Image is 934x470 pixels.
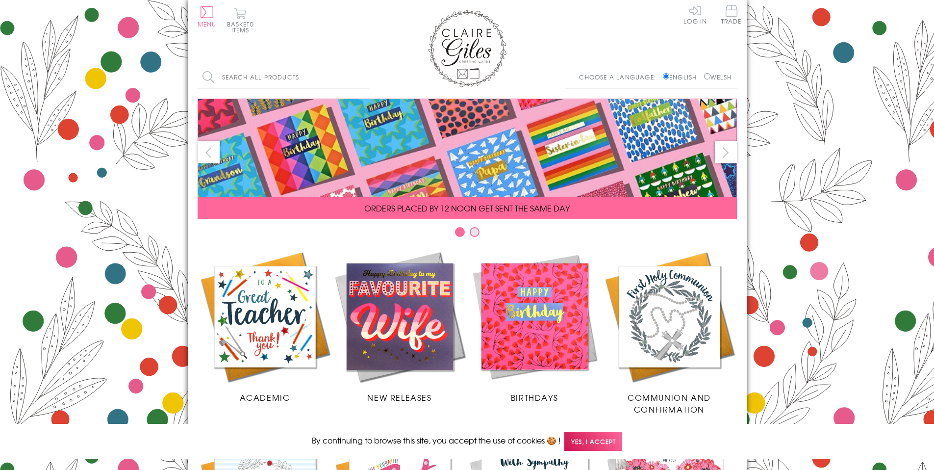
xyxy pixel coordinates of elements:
[364,202,570,214] span: ORDERS PLACED BY 12 NOON GET SENT THE SAME DAY
[198,20,217,28] span: Menu
[602,249,737,415] a: Communion and Confirmation
[704,73,732,81] label: Welsh
[240,392,290,403] span: Academic
[332,249,467,403] a: New Releases
[470,227,480,237] button: Carousel Page 2
[683,5,707,24] a: Log In
[198,227,737,242] div: Carousel Pagination
[359,66,369,88] input: Search
[511,392,558,403] span: Birthdays
[663,73,669,79] input: English
[227,8,254,33] button: Basket0 items
[628,392,711,415] span: Communion and Confirmation
[198,141,220,163] button: prev
[721,5,742,24] span: Trade
[704,73,710,79] input: Welsh
[663,73,702,81] label: English
[198,66,369,88] input: Search all products
[564,432,622,451] span: Yes, I accept
[367,392,431,403] span: New Releases
[721,5,742,26] a: Trade
[579,73,661,81] p: Choose a language:
[198,6,217,27] button: Menu
[715,141,737,163] button: next
[455,227,465,237] button: Carousel Page 1 (Current Slide)
[467,249,602,403] a: Birthdays
[428,10,506,87] img: Claire Giles Greetings Cards
[198,249,332,403] a: Academic
[231,20,254,34] span: 0 items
